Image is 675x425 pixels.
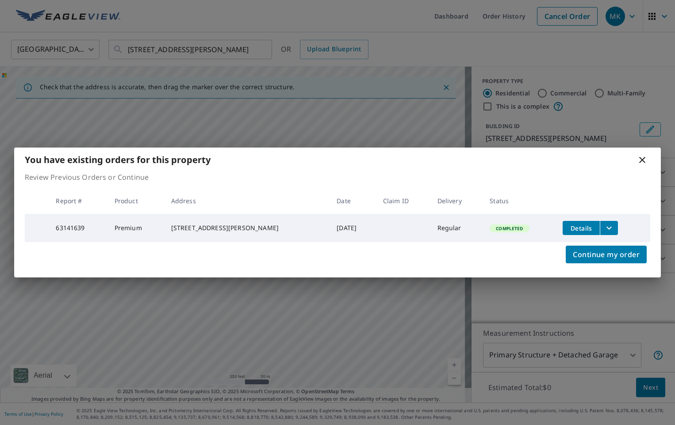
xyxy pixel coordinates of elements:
span: Details [568,224,594,232]
p: Review Previous Orders or Continue [25,172,650,182]
th: Status [483,188,556,214]
td: Premium [107,214,164,242]
th: Delivery [430,188,483,214]
button: Continue my order [566,246,647,263]
button: detailsBtn-63141639 [563,221,600,235]
b: You have existing orders for this property [25,154,211,166]
td: [DATE] [330,214,376,242]
th: Address [164,188,330,214]
td: Regular [430,214,483,242]
span: Continue my order [573,248,640,261]
span: Completed [491,225,528,231]
th: Claim ID [376,188,430,214]
button: filesDropdownBtn-63141639 [600,221,618,235]
th: Product [107,188,164,214]
td: 63141639 [49,214,107,242]
th: Date [330,188,376,214]
th: Report # [49,188,107,214]
div: [STREET_ADDRESS][PERSON_NAME] [171,224,323,232]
